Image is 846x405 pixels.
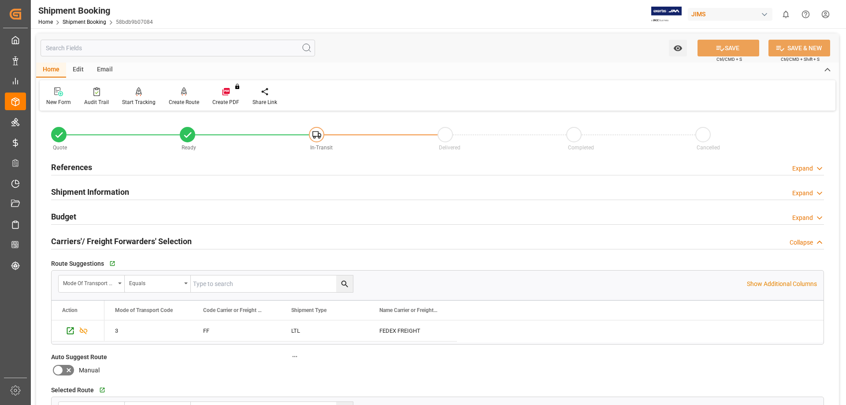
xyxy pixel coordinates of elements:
span: Ctrl/CMD + S [716,56,742,63]
span: In-Transit [310,145,333,151]
div: FEDEX FREIGHT [369,320,457,341]
div: Press SPACE to select this row. [104,320,457,342]
div: Expand [792,213,813,223]
h2: References [51,161,92,173]
div: New Form [46,98,71,106]
div: Expand [792,189,813,198]
span: Ctrl/CMD + Shift + S [781,56,820,63]
span: Mode of Transport Code [115,307,173,313]
span: Completed [568,145,594,151]
button: open menu [59,275,125,292]
h2: Shipment Information [51,186,129,198]
button: Auto Suggest Route [289,351,301,362]
div: Audit Trail [84,98,109,106]
button: show 0 new notifications [776,4,796,24]
span: Manual [79,366,100,375]
div: FF [193,320,281,341]
button: open menu [125,275,191,292]
div: Collapse [790,238,813,247]
div: Press SPACE to select this row. [52,320,104,342]
span: Route Suggestions [51,259,104,268]
button: JIMS [688,6,776,22]
img: Exertis%20JAM%20-%20Email%20Logo.jpg_1722504956.jpg [651,7,682,22]
div: LTL [281,320,369,341]
div: JIMS [688,8,772,21]
a: Home [38,19,53,25]
span: Name Carrier or Freight Forwarder [379,307,438,313]
h2: Carriers'/ Freight Forwarders' Selection [51,235,192,247]
span: Cancelled [697,145,720,151]
div: Mode of Transport Code [63,277,115,287]
span: Shipment Type [291,307,327,313]
div: Action [62,307,78,313]
div: Edit [66,63,90,78]
a: Shipment Booking [63,19,106,25]
button: SAVE [698,40,759,56]
span: Delivered [439,145,460,151]
div: Home [36,63,66,78]
span: Ready [182,145,196,151]
button: search button [336,275,353,292]
input: Type to search [191,275,353,292]
div: Equals [129,277,181,287]
span: Quote [53,145,67,151]
span: Selected Route [51,386,94,395]
div: Share Link [252,98,277,106]
div: Start Tracking [122,98,156,106]
div: Create Route [169,98,199,106]
p: Show Additional Columns [747,279,817,289]
button: open menu [669,40,687,56]
span: Auto Suggest Route [51,353,107,362]
button: Help Center [796,4,816,24]
h2: Budget [51,211,76,223]
div: Shipment Booking [38,4,153,17]
button: SAVE & NEW [768,40,830,56]
input: Search Fields [41,40,315,56]
div: 3 [104,320,193,341]
div: Expand [792,164,813,173]
span: Code Carrier or Freight Forwarder [203,307,262,313]
div: Email [90,63,119,78]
